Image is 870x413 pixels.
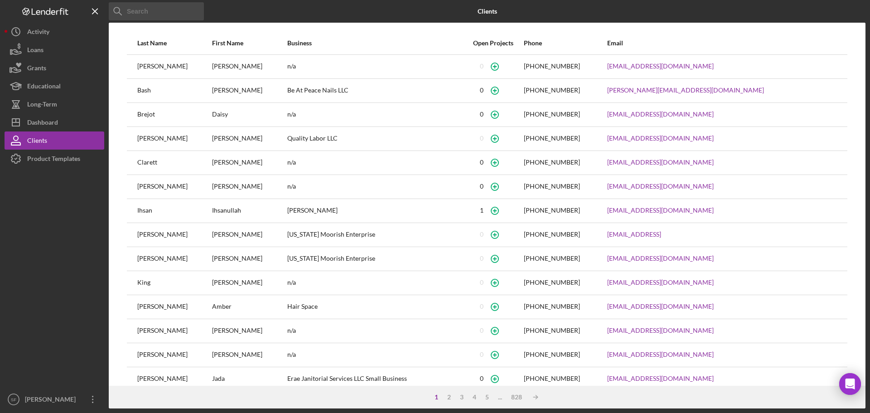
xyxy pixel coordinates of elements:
[480,327,483,334] div: 0
[27,59,46,79] div: Grants
[137,368,211,390] div: [PERSON_NAME]
[5,390,104,408] button: SF[PERSON_NAME]
[607,231,661,238] a: [EMAIL_ADDRESS]
[137,272,211,294] div: King
[287,248,463,270] div: [US_STATE] Moorish Enterprise
[137,79,211,102] div: Bash
[524,351,580,358] div: [PHONE_NUMBER]
[287,224,463,246] div: [US_STATE] Moorish Enterprise
[287,79,463,102] div: Be At Peace Nails LLC
[524,135,580,142] div: [PHONE_NUMBER]
[212,199,286,222] div: Ihsanullah
[137,151,211,174] div: Clarett
[137,127,211,150] div: [PERSON_NAME]
[480,375,483,382] div: 0
[137,199,211,222] div: Ihsan
[287,320,463,342] div: n/a
[524,279,580,286] div: [PHONE_NUMBER]
[5,59,104,77] a: Grants
[212,248,286,270] div: [PERSON_NAME]
[27,41,43,61] div: Loans
[607,183,714,190] a: [EMAIL_ADDRESS][DOMAIN_NAME]
[607,63,714,70] a: [EMAIL_ADDRESS][DOMAIN_NAME]
[212,296,286,318] div: Amber
[607,303,714,310] a: [EMAIL_ADDRESS][DOMAIN_NAME]
[430,394,443,401] div: 1
[137,175,211,198] div: [PERSON_NAME]
[5,95,104,113] button: Long-Term
[27,150,80,170] div: Product Templates
[607,87,764,94] a: [PERSON_NAME][EMAIL_ADDRESS][DOMAIN_NAME]
[212,151,286,174] div: [PERSON_NAME]
[5,131,104,150] button: Clients
[524,327,580,334] div: [PHONE_NUMBER]
[524,39,606,47] div: Phone
[524,255,580,262] div: [PHONE_NUMBER]
[287,39,463,47] div: Business
[607,375,714,382] a: [EMAIL_ADDRESS][DOMAIN_NAME]
[524,111,580,118] div: [PHONE_NUMBER]
[137,344,211,366] div: [PERSON_NAME]
[212,320,286,342] div: [PERSON_NAME]
[839,373,861,395] div: Open Intercom Messenger
[524,159,580,166] div: [PHONE_NUMBER]
[212,39,286,47] div: First Name
[468,394,481,401] div: 4
[5,113,104,131] button: Dashboard
[212,344,286,366] div: [PERSON_NAME]
[480,231,483,238] div: 0
[287,296,463,318] div: Hair Space
[480,183,483,190] div: 0
[480,303,483,310] div: 0
[137,248,211,270] div: [PERSON_NAME]
[524,183,580,190] div: [PHONE_NUMBER]
[480,207,483,214] div: 1
[27,23,49,43] div: Activity
[607,159,714,166] a: [EMAIL_ADDRESS][DOMAIN_NAME]
[212,224,286,246] div: [PERSON_NAME]
[287,272,463,294] div: n/a
[443,394,455,401] div: 2
[480,351,483,358] div: 0
[137,224,211,246] div: [PERSON_NAME]
[5,150,104,168] button: Product Templates
[480,255,483,262] div: 0
[481,394,493,401] div: 5
[480,279,483,286] div: 0
[5,23,104,41] button: Activity
[480,87,483,94] div: 0
[137,103,211,126] div: Brejot
[212,272,286,294] div: [PERSON_NAME]
[607,135,714,142] a: [EMAIL_ADDRESS][DOMAIN_NAME]
[212,55,286,78] div: [PERSON_NAME]
[524,375,580,382] div: [PHONE_NUMBER]
[212,127,286,150] div: [PERSON_NAME]
[464,39,523,47] div: Open Projects
[287,55,463,78] div: n/a
[524,303,580,310] div: [PHONE_NUMBER]
[212,103,286,126] div: Daisy
[5,77,104,95] button: Educational
[27,77,61,97] div: Educational
[524,207,580,214] div: [PHONE_NUMBER]
[607,207,714,214] a: [EMAIL_ADDRESS][DOMAIN_NAME]
[480,159,483,166] div: 0
[607,351,714,358] a: [EMAIL_ADDRESS][DOMAIN_NAME]
[607,39,837,47] div: Email
[212,368,286,390] div: Jada
[137,296,211,318] div: [PERSON_NAME]
[5,41,104,59] a: Loans
[212,175,286,198] div: [PERSON_NAME]
[287,151,463,174] div: n/a
[493,394,507,401] div: ...
[480,63,483,70] div: 0
[524,63,580,70] div: [PHONE_NUMBER]
[287,199,463,222] div: [PERSON_NAME]
[478,8,497,15] b: Clients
